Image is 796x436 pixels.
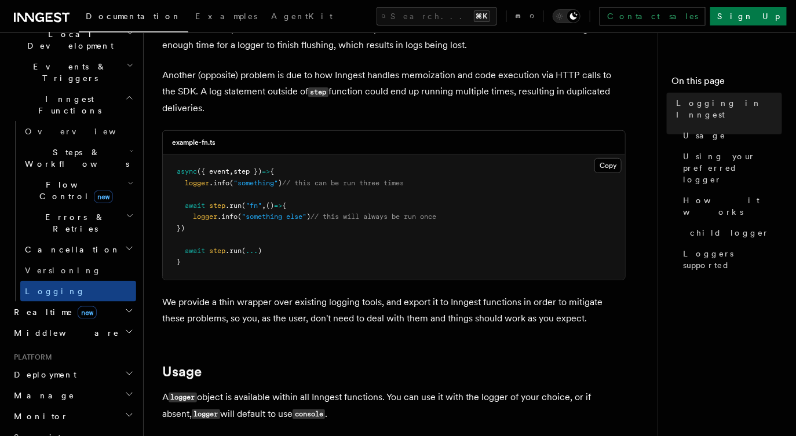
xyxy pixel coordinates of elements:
[20,142,136,174] button: Steps & Workflows
[188,3,264,31] a: Examples
[185,201,205,210] span: await
[474,10,490,22] kbd: ⌘K
[185,179,209,187] span: logger
[233,167,262,175] span: step })
[78,306,97,319] span: new
[79,3,188,32] a: Documentation
[270,167,274,175] span: {
[9,411,68,422] span: Monitor
[246,201,262,210] span: "fn"
[683,151,782,185] span: Using your preferred logger
[25,287,85,296] span: Logging
[162,67,626,116] p: Another (opposite) problem is due to how Inngest handles memoization and code execution via HTTP ...
[282,201,286,210] span: {
[162,364,202,380] a: Usage
[293,409,325,419] code: console
[233,179,278,187] span: "something"
[9,28,126,52] span: Local Development
[678,146,782,190] a: Using your preferred logger
[20,174,136,207] button: Flow Controlnew
[197,167,229,175] span: ({ event
[195,12,257,21] span: Examples
[169,393,197,402] code: logger
[177,167,197,175] span: async
[683,195,782,218] span: How it works
[678,190,782,222] a: How it works
[9,369,76,380] span: Deployment
[242,212,306,221] span: "something else"
[225,201,242,210] span: .run
[683,130,726,141] span: Usage
[262,201,266,210] span: ,
[685,222,782,243] a: child logger
[242,247,246,255] span: (
[9,121,136,302] div: Inngest Functions
[710,7,787,25] a: Sign Up
[678,243,782,276] a: Loggers supported
[9,56,136,89] button: Events & Triggers
[94,190,113,203] span: new
[690,227,770,239] span: child logger
[9,390,75,401] span: Manage
[671,74,782,93] h4: On this page
[20,211,126,235] span: Errors & Retries
[9,89,136,121] button: Inngest Functions
[553,9,580,23] button: Toggle dark mode
[209,247,225,255] span: step
[308,87,328,97] code: step
[594,158,622,173] button: Copy
[25,266,101,275] span: Versioning
[20,281,136,302] a: Logging
[217,212,238,221] span: .info
[209,201,225,210] span: step
[9,302,136,323] button: Realtimenew
[9,327,119,339] span: Middleware
[311,212,436,221] span: // this will always be run once
[9,61,126,84] span: Events & Triggers
[9,93,125,116] span: Inngest Functions
[266,201,274,210] span: ()
[177,258,181,266] span: }
[238,212,242,221] span: (
[185,247,205,255] span: await
[162,294,626,327] p: We provide a thin wrapper over existing logging tools, and export it to Inngest functions in orde...
[9,406,136,427] button: Monitor
[274,201,282,210] span: =>
[20,146,129,170] span: Steps & Workflows
[246,247,258,255] span: ...
[9,24,136,56] button: Local Development
[20,121,136,142] a: Overview
[676,97,782,120] span: Logging in Inngest
[20,244,121,255] span: Cancellation
[162,21,626,53] p: One of the main problems is due to how serverless providers terminate after a function exits. The...
[678,125,782,146] a: Usage
[306,212,311,221] span: )
[20,207,136,239] button: Errors & Retries
[229,167,233,175] span: ,
[9,364,136,385] button: Deployment
[242,201,246,210] span: (
[9,323,136,343] button: Middleware
[177,224,185,232] span: })
[377,7,497,25] button: Search...⌘K
[671,93,782,125] a: Logging in Inngest
[229,179,233,187] span: (
[278,179,282,187] span: )
[192,409,220,419] code: logger
[25,127,144,136] span: Overview
[209,179,229,187] span: .info
[683,248,782,271] span: Loggers supported
[20,239,136,260] button: Cancellation
[9,353,52,362] span: Platform
[20,179,127,202] span: Flow Control
[271,12,333,21] span: AgentKit
[262,167,270,175] span: =>
[193,212,217,221] span: logger
[264,3,339,31] a: AgentKit
[86,12,181,21] span: Documentation
[162,389,626,423] p: A object is available within all Inngest functions. You can use it with the logger of your choice...
[9,385,136,406] button: Manage
[225,247,242,255] span: .run
[9,306,97,318] span: Realtime
[282,179,404,187] span: // this can be run three times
